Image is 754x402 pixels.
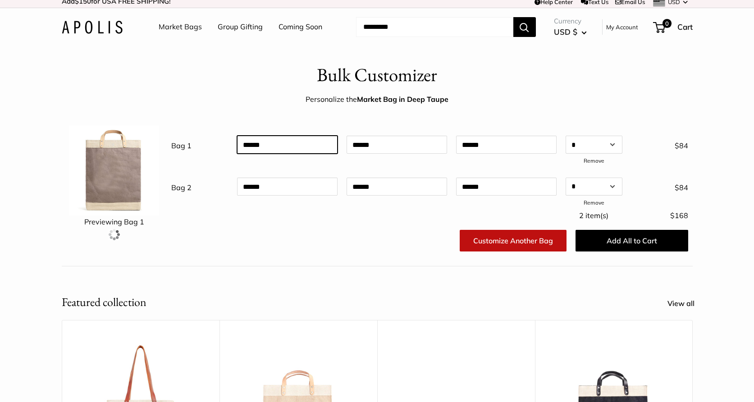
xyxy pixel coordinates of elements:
[84,217,144,226] span: Previewing Bag 1
[554,27,577,37] span: USD $
[576,230,688,251] button: Add All to Cart
[62,21,123,34] img: Apolis
[356,17,513,37] input: Search...
[317,62,437,88] h1: Bulk Customizer
[306,93,448,106] div: Personalize the
[662,19,671,28] span: 0
[677,22,693,32] span: Cart
[554,25,587,39] button: USD $
[654,20,693,34] a: 0 Cart
[670,211,688,220] span: $168
[218,20,263,34] a: Group Gifting
[167,178,233,195] div: Bag 2
[667,297,704,311] a: View all
[554,15,587,27] span: Currency
[584,199,604,206] a: Remove
[357,95,448,104] strong: Market Bag in Deep Taupe
[513,17,536,37] button: Search
[627,178,693,195] div: $84
[167,136,233,153] div: Bag 1
[606,22,638,32] a: My Account
[69,125,159,215] img: customizer-prod
[584,157,604,164] a: Remove
[460,230,567,251] a: Customize Another Bag
[62,293,146,311] h2: Featured collection
[627,136,693,153] div: $84
[579,211,608,220] span: 2 item(s)
[159,20,202,34] a: Market Bags
[279,20,322,34] a: Coming Soon
[109,229,120,240] img: loading.gif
